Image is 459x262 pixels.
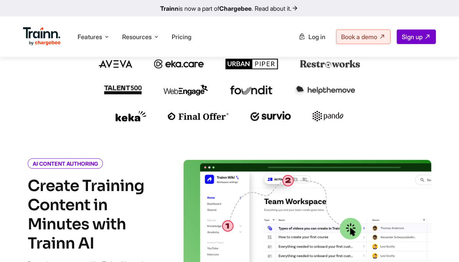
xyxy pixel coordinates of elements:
[402,33,423,41] span: Sign up
[161,5,179,12] b: Trainn
[116,111,146,122] img: keka logo
[122,33,152,41] span: Resources
[104,85,142,95] img: talent500 logo
[164,85,208,96] img: webengage logo
[225,59,278,69] img: urbanpiper logo
[397,30,436,44] a: Sign up
[336,30,391,44] a: Book a demo
[23,27,61,46] img: Trainn Logo
[28,176,156,253] h4: Create Training Content in Minutes with Trainn AI
[341,33,377,41] span: Book a demo
[28,158,103,169] i: AI CONTENT AUTHORING
[294,30,330,44] a: Log in
[220,5,252,12] b: Chargebee
[230,86,273,95] img: foundit logo
[294,85,355,96] img: helpthemove logo
[250,111,292,121] img: survio logo
[308,33,325,41] span: Log in
[78,33,102,41] span: Features
[154,59,204,69] img: ekacare logo
[300,60,360,68] img: restroworks logo
[421,225,459,262] iframe: Chat Widget
[172,33,191,41] a: Pricing
[313,111,343,122] img: pando logo
[168,112,229,120] img: finaloffer logo
[99,60,133,68] img: aveva logo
